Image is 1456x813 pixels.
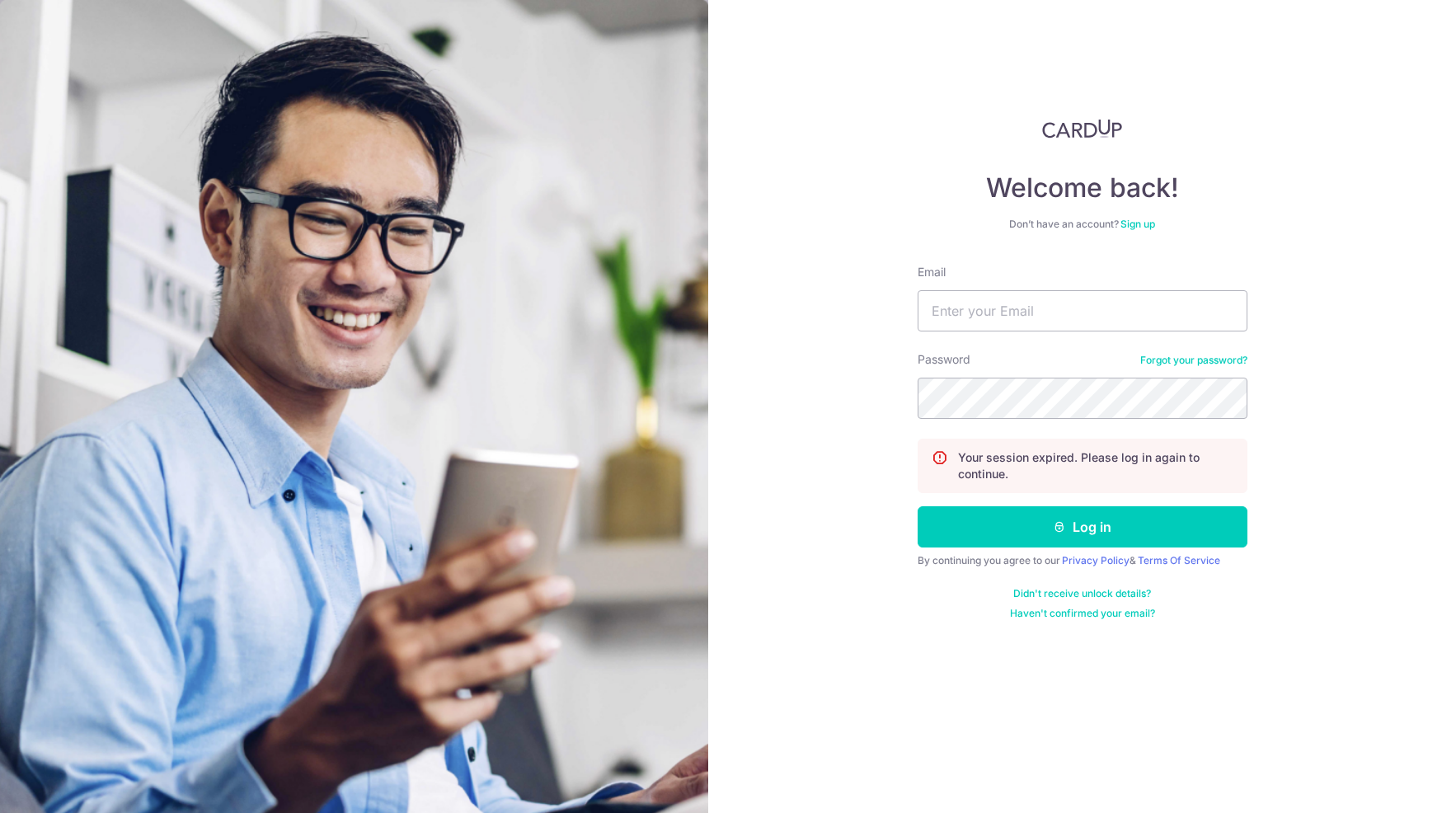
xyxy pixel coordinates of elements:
[918,218,1247,231] div: Don’t have an account?
[1140,354,1247,367] a: Forgot your password?
[918,172,1247,204] h4: Welcome back!
[918,554,1247,567] div: By continuing you agree to our &
[1042,119,1123,139] img: CardUp Logo
[918,351,970,368] label: Password
[918,264,946,280] label: Email
[1013,587,1151,600] a: Didn't receive unlock details?
[1120,218,1155,230] a: Sign up
[1010,607,1155,620] a: Haven't confirmed your email?
[1138,554,1220,566] a: Terms Of Service
[918,506,1247,547] button: Log in
[918,290,1247,331] input: Enter your Email
[958,449,1233,482] p: Your session expired. Please log in again to continue.
[1062,554,1130,566] a: Privacy Policy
